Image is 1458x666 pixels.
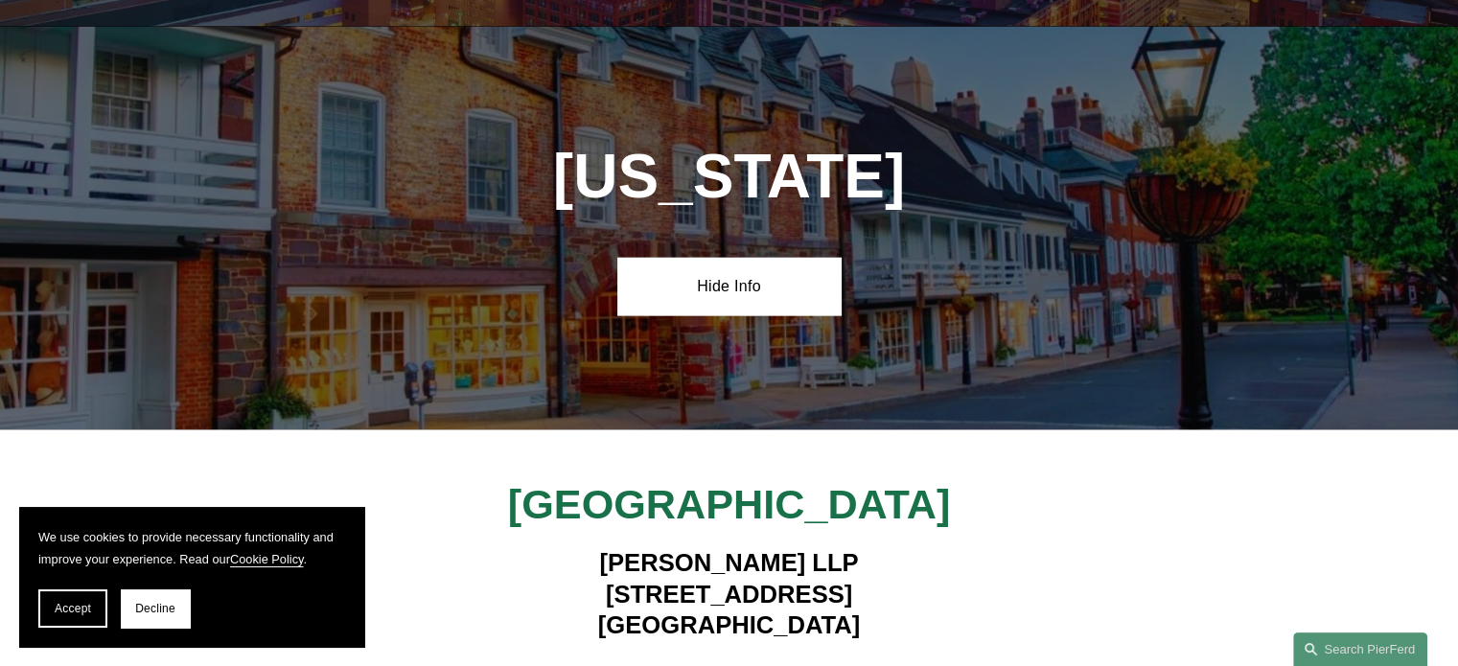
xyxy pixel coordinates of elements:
a: Cookie Policy [230,552,304,566]
span: [GEOGRAPHIC_DATA] [508,481,950,527]
a: Hide Info [617,258,841,315]
p: We use cookies to provide necessary functionality and improve your experience. Read our . [38,526,345,570]
button: Decline [121,589,190,628]
h1: [US_STATE] [450,142,1008,212]
section: Cookie banner [19,507,364,647]
span: Accept [55,602,91,615]
h4: [PERSON_NAME] LLP [STREET_ADDRESS] [GEOGRAPHIC_DATA] [450,547,1008,640]
span: Decline [135,602,175,615]
button: Accept [38,589,107,628]
a: Search this site [1293,632,1427,666]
